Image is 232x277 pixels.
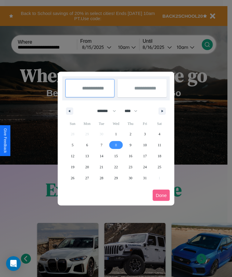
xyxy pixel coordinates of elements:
[71,151,74,162] span: 12
[123,162,138,173] button: 23
[143,151,147,162] span: 17
[109,129,123,140] button: 1
[129,140,131,151] span: 9
[109,151,123,162] button: 15
[152,129,167,140] button: 4
[158,140,161,151] span: 11
[94,173,109,184] button: 28
[114,162,118,173] span: 22
[80,151,94,162] button: 13
[123,140,138,151] button: 9
[94,119,109,129] span: Tue
[65,162,80,173] button: 19
[65,119,80,129] span: Sun
[152,151,167,162] button: 18
[100,151,103,162] span: 14
[94,140,109,151] button: 7
[143,140,147,151] span: 10
[138,162,152,173] button: 24
[85,151,89,162] span: 13
[144,129,146,140] span: 3
[123,151,138,162] button: 16
[129,129,131,140] span: 2
[101,140,103,151] span: 7
[138,129,152,140] button: 3
[109,173,123,184] button: 29
[152,162,167,173] button: 25
[71,162,74,173] span: 19
[109,119,123,129] span: Wed
[94,151,109,162] button: 14
[6,256,21,271] div: Open Intercom Messenger
[65,151,80,162] button: 12
[100,173,103,184] span: 28
[123,129,138,140] button: 2
[138,173,152,184] button: 31
[109,140,123,151] button: 8
[158,151,161,162] span: 18
[129,173,132,184] span: 30
[143,173,147,184] span: 31
[72,140,74,151] span: 5
[138,151,152,162] button: 17
[80,140,94,151] button: 6
[115,129,117,140] span: 1
[152,140,167,151] button: 11
[138,119,152,129] span: Fri
[80,162,94,173] button: 20
[80,119,94,129] span: Mon
[129,151,132,162] span: 16
[114,173,118,184] span: 29
[100,162,103,173] span: 21
[115,140,117,151] span: 8
[65,140,80,151] button: 5
[86,140,88,151] span: 6
[158,162,161,173] span: 25
[114,151,118,162] span: 15
[3,128,7,153] div: Give Feedback
[85,173,89,184] span: 27
[123,119,138,129] span: Thu
[152,119,167,129] span: Sat
[123,173,138,184] button: 30
[153,190,170,201] button: Done
[85,162,89,173] span: 20
[158,129,160,140] span: 4
[80,173,94,184] button: 27
[129,162,132,173] span: 23
[65,173,80,184] button: 26
[138,140,152,151] button: 10
[71,173,74,184] span: 26
[109,162,123,173] button: 22
[94,162,109,173] button: 21
[143,162,147,173] span: 24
